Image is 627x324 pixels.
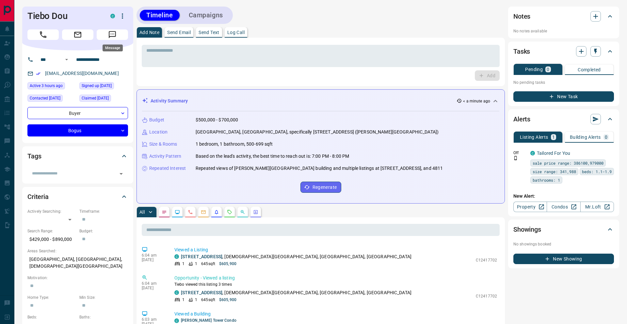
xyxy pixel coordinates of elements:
p: 6:03 am [142,317,165,322]
span: Contacted [DATE] [30,95,60,101]
span: Email [62,29,93,40]
div: Message [103,45,123,51]
div: Notes [513,9,614,24]
p: No pending tasks [513,78,614,87]
a: Property [513,202,547,212]
span: bathrooms: 1 [533,177,560,183]
a: [EMAIL_ADDRESS][DOMAIN_NAME] [45,71,119,76]
p: 1 [182,261,185,267]
svg: Email Verified [36,71,40,76]
p: Areas Searched: [27,248,128,254]
span: beds: 1.1-1.9 [582,168,612,175]
svg: Notes [162,209,167,215]
h2: Criteria [27,191,49,202]
a: Mr.Loft [580,202,614,212]
p: C12417702 [476,293,497,299]
p: No showings booked [513,241,614,247]
p: $429,000 - $890,000 [27,234,76,245]
p: 1 bedroom, 1 bathroom, 500-699 sqft [196,141,273,148]
div: condos.ca [530,151,535,155]
p: 1 [182,297,185,303]
h1: Tiebo Dou [27,11,101,21]
svg: Agent Actions [253,209,258,215]
div: condos.ca [174,290,179,295]
span: Call [27,29,59,40]
div: condos.ca [110,14,115,18]
p: Completed [578,67,601,72]
svg: Calls [188,209,193,215]
div: Tasks [513,44,614,59]
p: [DATE] [142,258,165,262]
p: Send Text [199,30,219,35]
h2: Notes [513,11,530,22]
span: sale price range: 386100,979000 [533,160,603,166]
button: Campaigns [182,10,230,21]
p: 0 [605,135,607,139]
p: , [DEMOGRAPHIC_DATA][GEOGRAPHIC_DATA], [GEOGRAPHIC_DATA], [GEOGRAPHIC_DATA] [181,253,411,260]
div: Wed Oct 15 2025 [27,82,76,91]
div: condos.ca [174,318,179,323]
p: Motivation: [27,275,128,281]
p: Timeframe: [79,208,128,214]
div: Buyer [27,107,128,119]
p: 645 sqft [201,261,215,267]
svg: Push Notification Only [513,156,518,160]
p: Size & Rooms [149,141,177,148]
svg: Lead Browsing Activity [175,209,180,215]
svg: Listing Alerts [214,209,219,215]
p: Budget [149,117,164,123]
svg: Opportunities [240,209,245,215]
p: Budget: [79,228,128,234]
h2: Tasks [513,46,530,57]
p: < a minute ago [463,98,490,104]
p: All [139,210,145,214]
button: Timeline [140,10,180,21]
span: Message [97,29,128,40]
button: Regenerate [300,182,341,193]
p: Off [513,150,526,156]
span: Signed up [DATE] [82,82,112,89]
p: [GEOGRAPHIC_DATA], [GEOGRAPHIC_DATA], specifically [STREET_ADDRESS] ([PERSON_NAME][GEOGRAPHIC_DATA]) [196,129,439,135]
p: Tiebo viewed this listing 3 times [174,281,497,287]
h2: Tags [27,151,41,161]
div: Tue Aug 08 2023 [27,95,76,104]
p: Viewed a Listing [174,246,497,253]
p: Beds: [27,314,76,320]
h2: Alerts [513,114,530,124]
p: 1 [195,261,197,267]
p: $500,000 - $700,000 [196,117,238,123]
p: Send Email [167,30,191,35]
button: Open [63,56,71,63]
div: condos.ca [174,254,179,259]
p: 6:04 am [142,253,165,258]
p: 645 sqft [201,297,215,303]
p: C12417702 [476,257,497,263]
div: Activity Summary< a minute ago [142,95,499,107]
p: 6:04 am [142,281,165,286]
a: [STREET_ADDRESS] [181,290,222,295]
p: Location [149,129,168,135]
a: [STREET_ADDRESS] [181,254,222,259]
div: Tags [27,148,128,164]
svg: Requests [227,209,232,215]
p: Opportunity - Viewed a listing [174,275,497,281]
button: New Showing [513,254,614,264]
p: Baths: [79,314,128,320]
p: , [DEMOGRAPHIC_DATA][GEOGRAPHIC_DATA], [GEOGRAPHIC_DATA], [GEOGRAPHIC_DATA] [181,289,411,296]
p: $605,900 [219,297,236,303]
a: [PERSON_NAME] Tower Condo [181,318,236,323]
p: Based on the lead's activity, the best time to reach out is: 7:00 PM - 8:00 PM [196,153,349,160]
p: Repeated Interest [149,165,186,172]
p: Listing Alerts [520,135,548,139]
span: Claimed [DATE] [82,95,109,101]
p: Min Size: [79,295,128,300]
button: Open [117,169,126,178]
p: Home Type: [27,295,76,300]
h2: Showings [513,224,541,235]
p: $605,900 [219,261,236,267]
p: Actively Searching: [27,208,76,214]
a: Tailored For You [537,151,570,156]
p: 0 [547,67,549,72]
div: Alerts [513,111,614,127]
p: 1 [195,297,197,303]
